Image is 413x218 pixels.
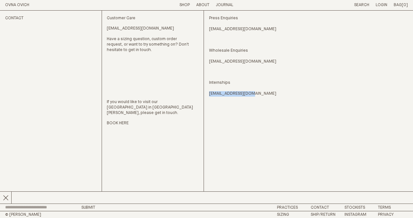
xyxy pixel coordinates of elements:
a: [EMAIL_ADDRESS][DOMAIN_NAME] [209,91,276,97]
summary: About [196,3,209,8]
p: Customer Care [107,16,198,21]
p: Press Enquiries Wholesale Enquiries [209,16,301,65]
span: Bag [394,3,402,7]
a: [EMAIL_ADDRESS][DOMAIN_NAME] [107,26,174,31]
span: [PERSON_NAME], please get in touch. [107,111,178,115]
a: Stockists [344,205,365,210]
button: Submit [81,205,95,210]
a: Sizing [277,213,289,217]
a: [EMAIL_ADDRESS][DOMAIN_NAME] [209,59,276,65]
p: If you would like to visit our [GEOGRAPHIC_DATA] in [GEOGRAPHIC_DATA] [107,100,198,116]
a: Terms [378,205,391,210]
p: Internships [209,70,301,97]
a: Contact [311,205,329,210]
a: Journal [216,3,233,7]
a: Shop [179,3,190,7]
a: Practices [277,205,298,210]
a: Search [354,3,369,7]
span: Have a sizing question, custom order request, or want to try something on? Don't hesitate to get ... [107,37,189,52]
h2: © [PERSON_NAME] [5,213,102,217]
a: [EMAIL_ADDRESS][DOMAIN_NAME] [209,27,276,32]
a: Privacy [378,213,394,217]
a: Login [376,3,387,7]
h2: Contact [5,16,96,21]
span: [0] [402,3,408,7]
a: Instagram [344,213,366,217]
a: Home [5,3,29,7]
a: Ship/Return [311,213,335,217]
a: BOOK HERE [107,121,129,126]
